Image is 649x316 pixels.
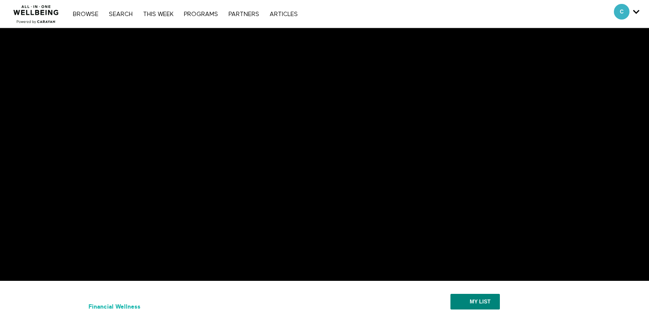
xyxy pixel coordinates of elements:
[68,11,103,17] a: Browse
[139,11,178,17] a: THIS WEEK
[68,10,302,18] nav: Primary
[450,294,499,309] button: My list
[265,11,302,17] a: ARTICLES
[179,11,222,17] a: PROGRAMS
[224,11,264,17] a: PARTNERS
[104,11,137,17] a: Search
[88,303,140,310] a: Financial Wellness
